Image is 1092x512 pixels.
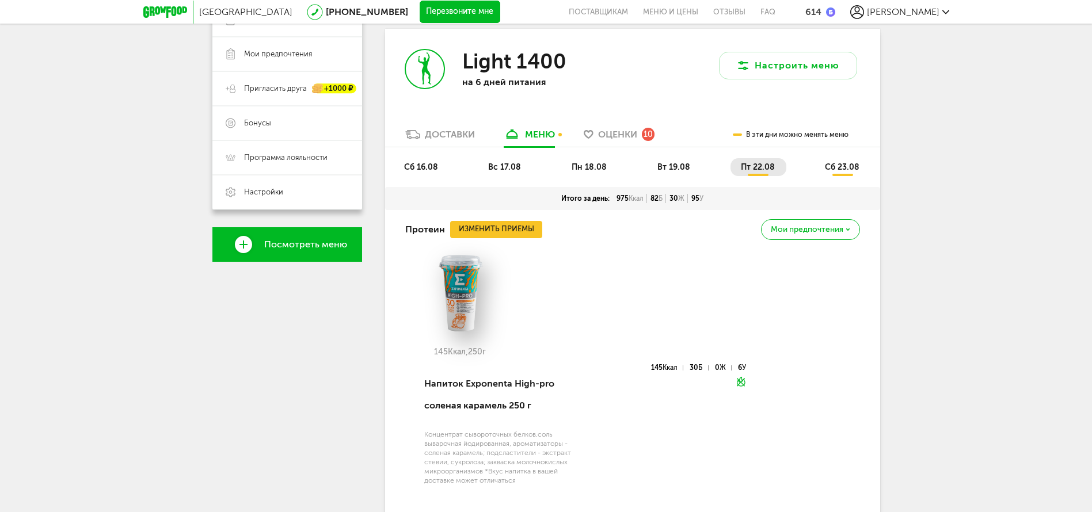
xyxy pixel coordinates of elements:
a: [PHONE_NUMBER] [326,6,408,17]
h4: Протеин [405,219,445,240]
span: Настройки [244,187,283,197]
span: Бонусы [244,118,271,128]
span: Пригласить друга [244,83,307,94]
a: Бонусы [212,106,362,140]
div: 0 [715,365,732,370]
span: [GEOGRAPHIC_DATA] [199,6,292,17]
span: Ккал [663,364,678,372]
span: вт 19.08 [657,162,690,172]
span: Программа лояльности [244,152,328,163]
span: Ккал [629,194,644,202]
a: меню [498,128,561,147]
div: меню [525,129,555,140]
a: Настройки [212,175,362,209]
div: +1000 ₽ [313,84,356,94]
button: Изменить приемы [450,221,542,238]
div: 614 [805,6,821,17]
a: Посмотреть меню [212,227,362,262]
a: Доставки [399,128,481,147]
span: пн 18.08 [572,162,607,172]
span: вс 17.08 [488,162,521,172]
a: Оценки 10 [578,128,660,147]
button: Перезвоните мне [420,1,500,24]
span: Мои предпочтения [771,226,843,234]
span: Ж [720,364,726,372]
div: Напиток Exponenta High-pro соленая карамель 250 г [424,364,584,426]
img: big_iorDPAp9Q5if5JXN.png [405,253,515,333]
span: Мои предпочтения [244,49,312,59]
div: 82 [647,194,666,203]
div: 145 [651,365,683,370]
a: Программа лояльности [212,140,362,175]
span: сб 16.08 [404,162,438,172]
div: 95 [688,194,707,203]
div: В эти дни можно менять меню [733,123,849,147]
div: 30 [690,365,708,370]
span: У [699,194,703,202]
span: Б [698,364,702,372]
span: У [742,364,746,372]
div: Концентрат сывороточных белков,соль выварочная йодированная, ароматизаторы - соленая карамель; по... [424,430,584,485]
h3: Light 1400 [462,49,566,74]
span: Ж [678,194,684,202]
span: Посмотреть меню [264,239,347,250]
span: [PERSON_NAME] [867,6,939,17]
img: bonus_b.cdccf46.png [826,7,835,17]
div: 975 [613,194,647,203]
div: Доставки [425,129,475,140]
p: на 6 дней питания [462,77,612,87]
a: Мои предпочтения [212,37,362,71]
button: Настроить меню [719,52,857,79]
div: 6 [738,365,746,370]
div: 145 250 [405,347,515,357]
span: Оценки [598,129,637,140]
span: г [482,347,486,357]
span: Ккал, [448,347,468,357]
div: 30 [666,194,688,203]
span: сб 23.08 [825,162,859,172]
div: 10 [642,128,655,140]
a: Пригласить друга +1000 ₽ [212,71,362,106]
div: Итого за день: [558,194,613,203]
span: Б [659,194,663,202]
span: пт 22.08 [741,162,775,172]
